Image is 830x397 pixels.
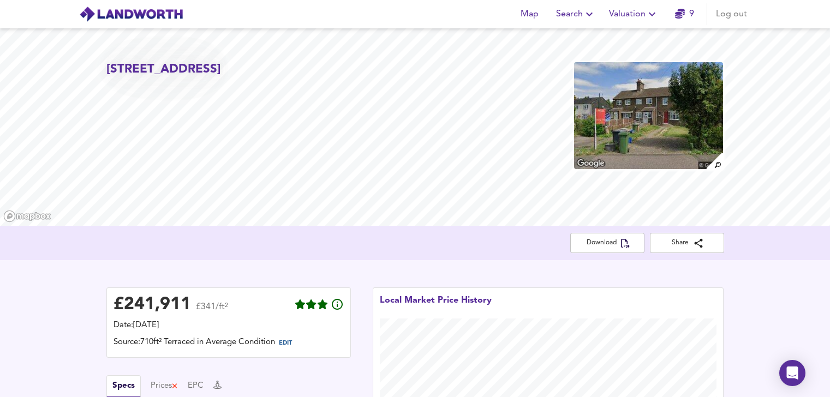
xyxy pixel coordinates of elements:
div: Local Market Price History [380,294,492,318]
button: 9 [667,3,702,25]
img: property [573,61,724,170]
div: Date: [DATE] [114,320,344,332]
span: £341/ft² [196,303,228,318]
button: Log out [712,3,751,25]
button: Share [650,233,724,253]
button: Download [570,233,644,253]
span: Download [579,237,636,249]
span: Search [556,7,596,22]
span: EDIT [279,340,292,346]
button: Valuation [605,3,663,25]
span: Log out [716,7,747,22]
span: Valuation [609,7,659,22]
div: £ 241,911 [114,297,191,313]
button: Search [552,3,600,25]
h2: [STREET_ADDRESS] [106,61,221,78]
div: Source: 710ft² Terraced in Average Condition [114,336,344,351]
span: Map [517,7,543,22]
div: Open Intercom Messenger [779,360,805,386]
img: search [705,152,724,171]
span: Share [659,237,715,249]
button: EPC [188,380,204,392]
a: 9 [675,7,694,22]
button: Map [512,3,547,25]
button: Prices [151,380,178,392]
img: logo [79,6,183,22]
a: Mapbox homepage [3,210,51,222]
